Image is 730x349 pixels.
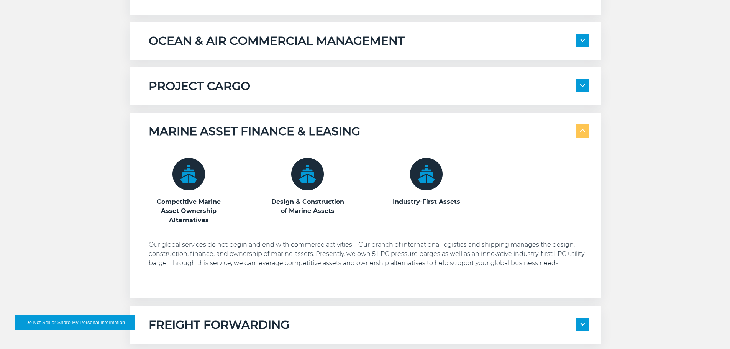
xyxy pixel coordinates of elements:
h5: OCEAN & AIR COMMERCIAL MANAGEMENT [149,34,405,48]
img: arrow [580,39,585,42]
h3: Industry-First Assets [386,197,467,206]
img: arrow [580,84,585,87]
h5: FREIGHT FORWARDING [149,318,289,332]
h5: PROJECT CARGO [149,79,250,93]
h3: Competitive Marine Asset Ownership Alternatives [149,197,229,225]
img: arrow [580,323,585,326]
h3: Design & Construction of Marine Assets [267,197,348,216]
button: Do Not Sell or Share My Personal Information [15,315,135,330]
h5: MARINE ASSET FINANCE & LEASING [149,124,360,139]
p: Our global services do not begin and end with commerce activities—Our branch of international log... [149,240,589,268]
img: arrow [580,129,585,132]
